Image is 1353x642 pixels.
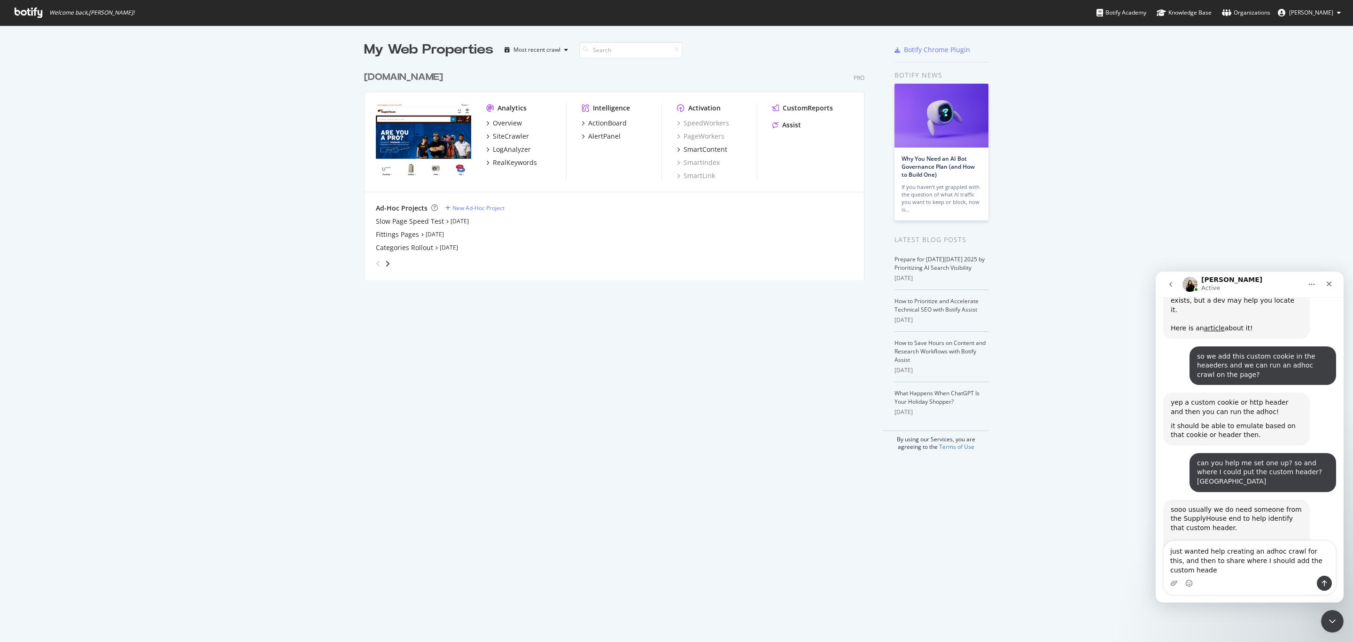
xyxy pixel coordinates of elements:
[513,47,560,53] div: Most recent crawl
[493,158,537,167] div: RealKeywords
[364,40,493,59] div: My Web Properties
[684,145,727,154] div: SmartContent
[894,316,989,324] div: [DATE]
[677,132,724,141] a: PageWorkers
[593,103,630,113] div: Intelligence
[894,255,985,272] a: Prepare for [DATE][DATE] 2025 by Prioritizing AI Search Visibility
[372,256,384,271] div: angle-left
[894,297,979,313] a: How to Prioritize and Accelerate Technical SEO with Botify Assist
[1222,8,1270,17] div: Organizations
[384,259,391,268] div: angle-right
[364,70,443,84] div: [DOMAIN_NAME]
[376,243,433,252] a: Categories Rollout
[493,145,531,154] div: LogAnalyzer
[588,132,621,141] div: AlertPanel
[493,118,522,128] div: Overview
[902,155,975,179] a: Why You Need an AI Bot Governance Plan (and How to Build One)
[894,84,988,148] img: Why You Need an AI Bot Governance Plan (and How to Build One)
[904,45,970,55] div: Botify Chrome Plugin
[451,217,469,225] a: [DATE]
[772,120,801,130] a: Assist
[894,45,970,55] a: Botify Chrome Plugin
[894,235,989,245] div: Latest Blog Posts
[894,274,989,282] div: [DATE]
[894,70,989,80] div: Botify news
[894,389,980,406] a: What Happens When ChatGPT Is Your Holiday Shopper?
[486,118,522,128] a: Overview
[782,120,801,130] div: Assist
[579,42,683,58] input: Search
[677,118,729,128] a: SpeedWorkers
[376,204,428,213] div: Ad-Hoc Projects
[1096,8,1146,17] div: Botify Academy
[939,443,974,451] a: Terms of Use
[501,42,572,57] button: Most recent crawl
[426,230,444,238] a: [DATE]
[445,204,505,212] a: New Ad-Hoc Project
[677,158,720,167] a: SmartIndex
[894,408,989,416] div: [DATE]
[452,204,505,212] div: New Ad-Hoc Project
[376,230,419,239] a: Fittings Pages
[486,158,537,167] a: RealKeywords
[364,59,872,280] div: grid
[677,145,727,154] a: SmartContent
[498,103,527,113] div: Analytics
[772,103,833,113] a: CustomReports
[688,103,721,113] div: Activation
[486,132,529,141] a: SiteCrawler
[783,103,833,113] div: CustomReports
[894,366,989,375] div: [DATE]
[894,339,986,364] a: How to Save Hours on Content and Research Workflows with Botify Assist
[902,183,981,213] div: If you haven’t yet grappled with the question of what AI traffic you want to keep or block, now is…
[440,243,458,251] a: [DATE]
[486,145,531,154] a: LogAnalyzer
[1157,8,1212,17] div: Knowledge Base
[582,132,621,141] a: AlertPanel
[883,431,989,451] div: By using our Services, you are agreeing to the
[376,103,471,180] img: www.supplyhouse.com
[1289,8,1333,16] span: Alejandra Roca
[1321,610,1344,633] iframe: Intercom live chat
[854,74,864,82] div: Pro
[376,217,444,226] a: Slow Page Speed Test
[364,70,447,84] a: [DOMAIN_NAME]
[677,171,715,180] a: SmartLink
[1156,272,1344,603] iframe: To enrich screen reader interactions, please activate Accessibility in Grammarly extension settings
[582,118,627,128] a: ActionBoard
[588,118,627,128] div: ActionBoard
